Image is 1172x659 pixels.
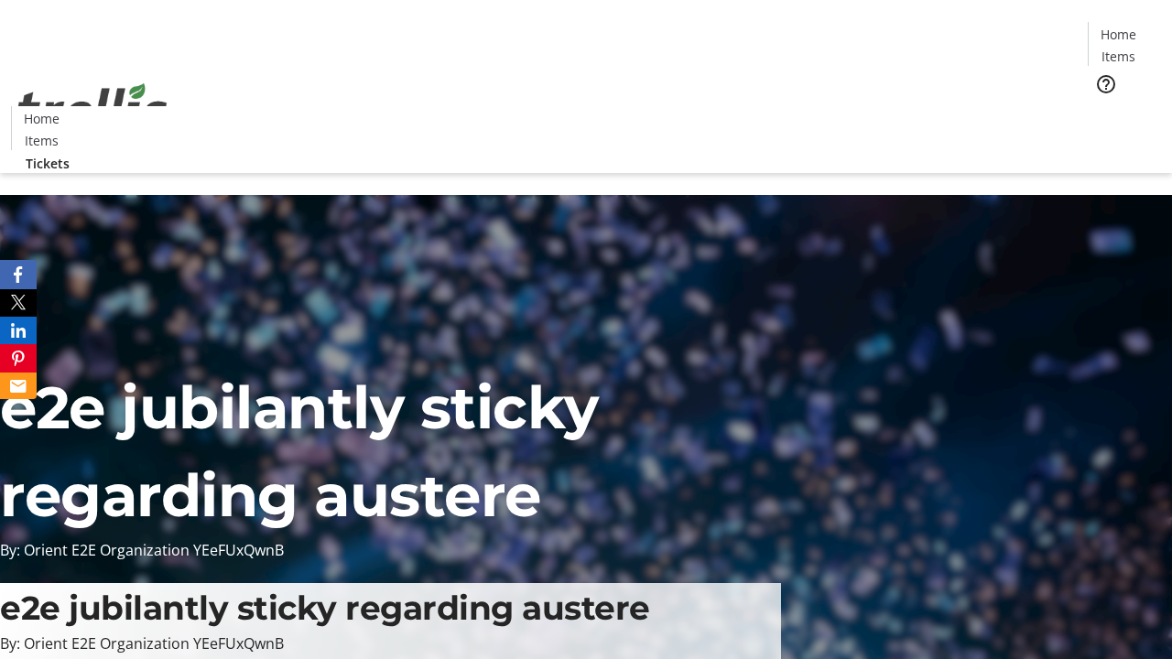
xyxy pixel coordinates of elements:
a: Home [1089,25,1147,44]
span: Items [1101,47,1135,66]
a: Items [1089,47,1147,66]
a: Tickets [1088,106,1161,125]
button: Help [1088,66,1124,103]
a: Items [12,131,71,150]
img: Orient E2E Organization YEeFUxQwnB's Logo [11,63,174,155]
a: Home [12,109,71,128]
span: Tickets [1102,106,1146,125]
span: Tickets [26,154,70,173]
span: Items [25,131,59,150]
span: Home [24,109,60,128]
span: Home [1101,25,1136,44]
a: Tickets [11,154,84,173]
